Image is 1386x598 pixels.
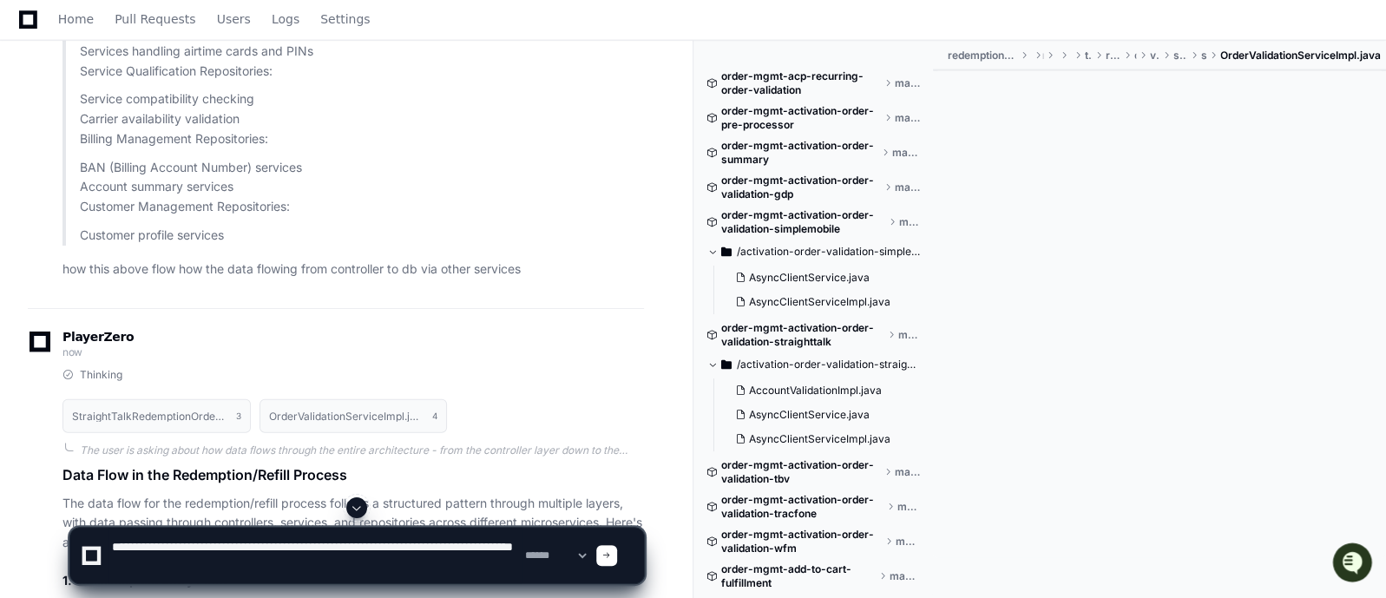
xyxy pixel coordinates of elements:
span: Home [58,14,94,24]
img: PlayerZero [17,17,52,52]
p: Customer profile services [80,226,644,246]
button: /activation-order-validation-straighttalk/src/main/java/com/tracfone/activation/order/validation/... [707,351,921,378]
span: order-mgmt-activation-order-validation-gdp [721,174,882,201]
span: tracfone [1084,49,1092,62]
p: The data flow for the redemption/refill process follows a structured pattern through multiple lay... [62,494,644,553]
button: StraightTalkRedemptionOrderValidationController.java3 [62,399,251,432]
h1: Data Flow in the Redemption/Refill Process [62,464,644,485]
p: how this above flow how the data flowing from controller to db via other services [62,260,644,279]
span: Users [217,14,251,24]
div: Welcome [17,69,316,97]
button: OrderValidationServiceImpl.java4 [259,399,448,432]
span: AccountValidationImpl.java [749,384,882,398]
button: AsyncClientServiceImpl.java [728,427,910,451]
span: master [895,465,921,479]
button: AsyncClientService.java [728,403,910,427]
span: service [1200,49,1206,62]
p: Service compatibility checking Carrier availability validation Billing Management Repositories: [80,89,644,148]
span: reactivation [1106,49,1120,62]
svg: Directory [721,354,732,375]
span: master [895,76,921,90]
span: 4 [432,409,437,423]
span: master [892,146,920,160]
span: 3 [236,409,241,423]
a: Powered byPylon [122,181,210,195]
div: We're offline, but we'll be back soon! [59,147,252,161]
span: PlayerZero [62,332,134,342]
p: BAN (Billing Account Number) services Account summary services Customer Management Repositories: [80,158,644,217]
svg: Directory [721,241,732,262]
span: master [895,111,920,125]
span: order [1134,49,1136,62]
button: Start new chat [295,135,316,155]
span: AsyncClientService.java [749,271,870,285]
button: AccountValidationImpl.java [728,378,910,403]
span: now [62,345,82,358]
span: validation [1150,49,1159,62]
span: order-mgmt-acp-recurring-order-validation [721,69,881,97]
span: order-mgmt-activation-order-validation-tracfone [721,493,883,521]
span: Pull Requests [115,14,195,24]
span: Pylon [173,182,210,195]
p: Services handling airtime cards and PINs Service Qualification Repositories: [80,42,644,82]
span: order-mgmt-activation-order-validation-tbv [721,458,881,486]
div: Start new chat [59,129,285,147]
span: master [898,328,920,342]
span: order-mgmt-activation-order-pre-processor [721,104,882,132]
span: Thinking [80,368,122,382]
h1: OrderValidationServiceImpl.java [269,411,424,422]
span: AsyncClientServiceImpl.java [749,432,890,446]
h1: StraightTalkRedemptionOrderValidationController.java [72,411,227,422]
span: straighttalk [1173,49,1187,62]
span: master [899,215,921,229]
span: order-mgmt-activation-order-summary [721,139,879,167]
button: AsyncClientService.java [728,266,910,290]
span: Settings [320,14,370,24]
button: /activation-order-validation-simplemobile/src/main/java/com/tracfone/activation/order/validation/... [707,238,921,266]
iframe: Open customer support [1330,541,1377,588]
button: AsyncClientServiceImpl.java [728,290,910,314]
span: main [1042,49,1043,62]
span: order-mgmt-activation-order-validation-simplemobile [721,208,885,236]
span: Logs [272,14,299,24]
span: /activation-order-validation-simplemobile/src/main/java/com/tracfone/activation/order/validation/... [737,245,921,259]
span: /activation-order-validation-straighttalk/src/main/java/com/tracfone/activation/order/validation/... [737,358,921,371]
div: The user is asking about how data flows through the entire architecture - from the controller lay... [80,444,644,457]
span: AsyncClientServiceImpl.java [749,295,890,309]
span: redemption-order-validation-straighttalk [947,49,1016,62]
span: OrderValidationServiceImpl.java [1220,49,1381,62]
span: AsyncClientService.java [749,408,870,422]
span: master [895,181,920,194]
img: 1756235613930-3d25f9e4-fa56-45dd-b3ad-e072dfbd1548 [17,129,49,161]
span: order-mgmt-activation-order-validation-straighttalk [721,321,884,349]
